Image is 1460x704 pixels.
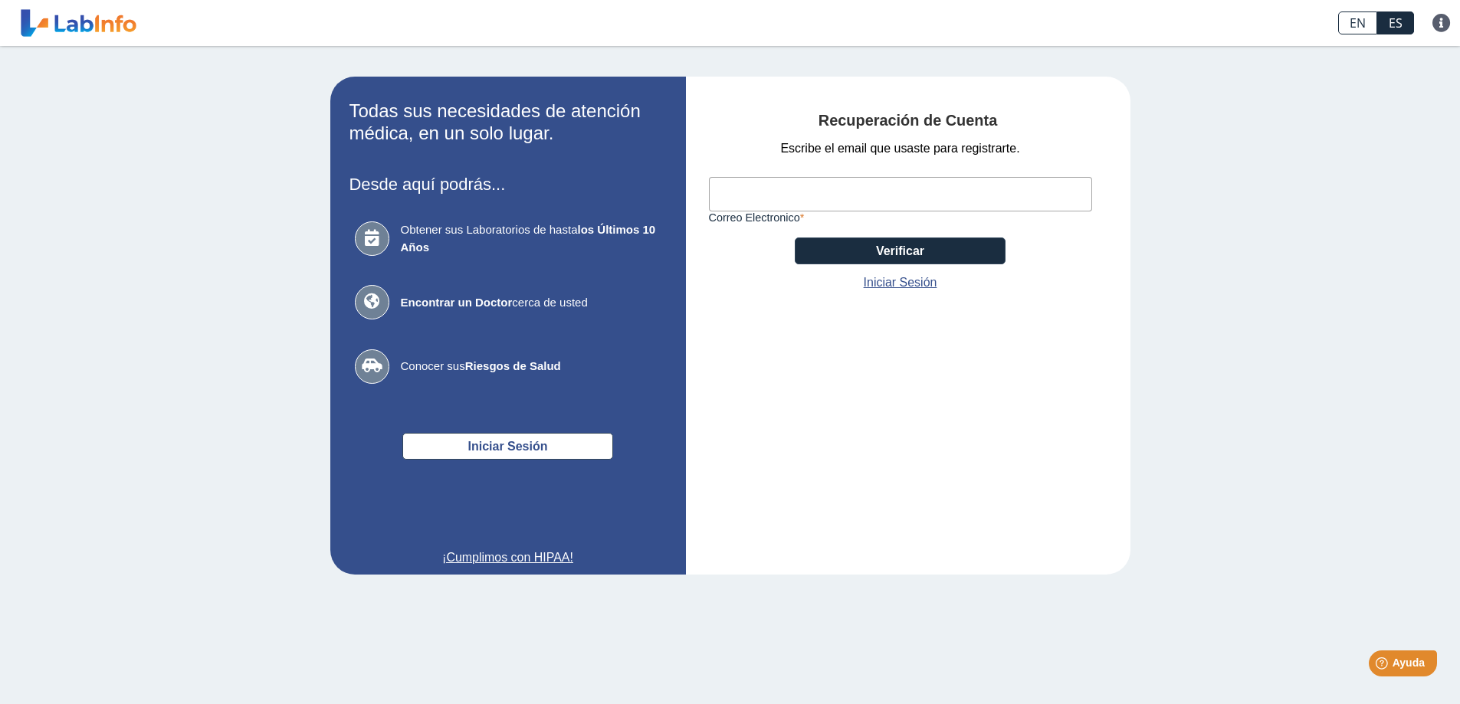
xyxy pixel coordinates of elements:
b: Encontrar un Doctor [401,296,513,309]
b: Riesgos de Salud [465,359,561,372]
b: los Últimos 10 Años [401,223,656,254]
span: Conocer sus [401,358,661,375]
iframe: Help widget launcher [1324,644,1443,687]
a: ES [1377,11,1414,34]
h3: Desde aquí podrás... [349,175,667,194]
button: Verificar [795,237,1006,264]
label: Correo Electronico [709,211,1092,224]
button: Iniciar Sesión [402,433,613,460]
h4: Recuperación de Cuenta [709,112,1107,130]
h2: Todas sus necesidades de atención médica, en un solo lugar. [349,100,667,145]
a: ¡Cumplimos con HIPAA! [349,548,667,567]
a: EN [1338,11,1377,34]
span: Escribe el email que usaste para registrarte. [780,139,1019,158]
a: Iniciar Sesión [864,273,937,292]
span: cerca de usted [401,294,661,312]
span: Obtener sus Laboratorios de hasta [401,221,661,256]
